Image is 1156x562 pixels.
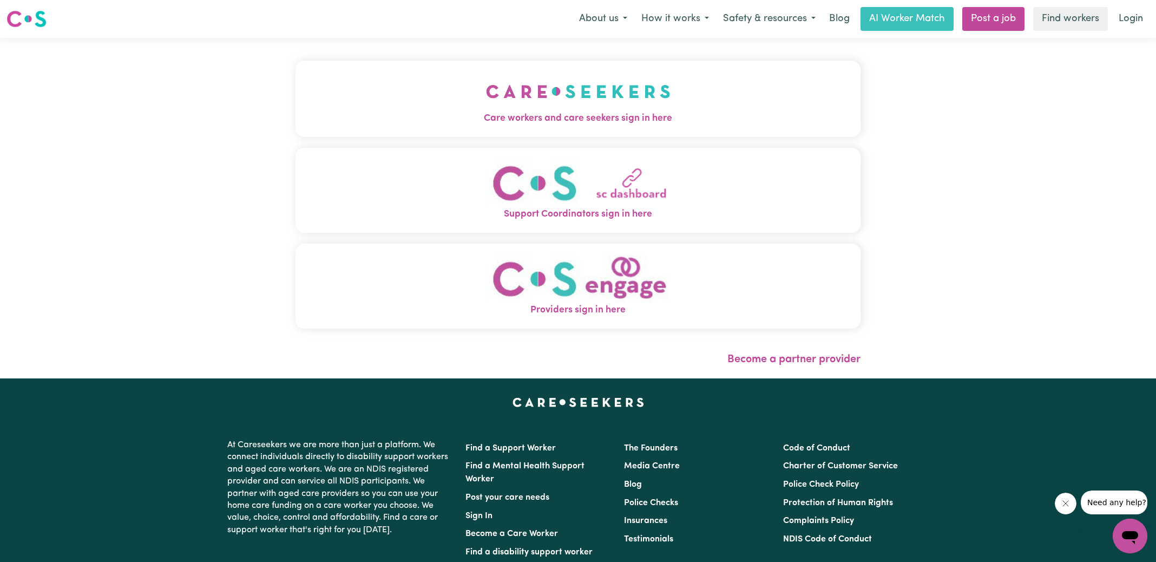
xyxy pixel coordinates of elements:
a: Blog [624,480,642,489]
span: Care workers and care seekers sign in here [295,112,861,126]
img: Careseekers logo [6,9,47,29]
span: Support Coordinators sign in here [295,207,861,221]
a: Login [1112,7,1150,31]
a: Blog [823,7,856,31]
a: Post a job [962,7,1024,31]
a: Careseekers logo [6,6,47,31]
a: Post your care needs [465,493,549,502]
p: At Careseekers we are more than just a platform. We connect individuals directly to disability su... [227,435,452,540]
a: Careseekers home page [513,398,644,407]
iframe: Message from company [1081,491,1147,514]
a: Insurances [624,517,667,525]
a: Become a Care Worker [465,530,558,538]
span: Providers sign in here [295,303,861,317]
a: Media Centre [624,462,680,470]
a: Find a disability support worker [465,548,593,557]
button: Providers sign in here [295,244,861,329]
a: Find a Support Worker [465,444,556,453]
a: NDIS Code of Conduct [783,535,872,544]
a: Become a partner provider [727,354,861,365]
a: Police Check Policy [783,480,859,489]
a: Complaints Policy [783,517,854,525]
iframe: Button to launch messaging window [1113,519,1147,553]
button: Safety & resources [716,8,823,30]
a: Police Checks [624,499,678,507]
a: Sign In [465,512,492,520]
button: How it works [634,8,716,30]
a: AI Worker Match [861,7,954,31]
a: The Founders [624,444,678,453]
a: Testimonials [624,535,673,544]
button: Care workers and care seekers sign in here [295,61,861,136]
iframe: Close message [1055,493,1076,514]
button: Support Coordinators sign in here [295,148,861,233]
a: Find a Mental Health Support Worker [465,462,584,483]
button: About us [572,8,634,30]
a: Code of Conduct [783,444,850,453]
a: Protection of Human Rights [783,499,893,507]
a: Find workers [1033,7,1108,31]
a: Charter of Customer Service [783,462,898,470]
